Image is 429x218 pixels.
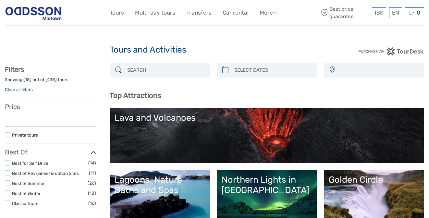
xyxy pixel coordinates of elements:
a: Private tours [12,132,38,138]
span: (11) [89,169,96,177]
div: Lava and Volcanoes [115,113,419,123]
span: Best price guarantee [319,6,370,20]
a: More [260,8,276,18]
div: Showing ( ) out of ( ) tours [5,77,96,87]
input: SEARCH [125,65,207,76]
span: ISK [375,9,383,16]
a: Tours [110,8,124,18]
b: Top Attractions [110,91,161,100]
label: 18 [25,77,30,83]
a: Best of Summer [12,181,45,186]
a: Best of Reykjanes/Eruption Sites [12,171,79,176]
span: (14) [88,159,96,167]
div: Golden Circle [329,175,419,185]
h3: Price [5,103,96,111]
h3: Best Of [5,148,96,156]
a: Classic Tours [12,201,38,206]
span: (18) [88,189,96,197]
span: 0 [416,9,421,16]
strong: Filters [5,66,24,73]
a: Lava and Volcanoes [115,113,419,158]
a: Car rental [223,8,249,18]
div: Lagoons, Nature Baths and Spas [115,175,205,196]
a: Clear all filters [5,87,33,92]
a: Best of Winter [12,191,41,196]
input: SELECT DATES [232,65,314,76]
div: Northern Lights in [GEOGRAPHIC_DATA] [222,175,312,196]
img: PurchaseViaTourDesk.png [358,47,424,55]
div: EN [389,7,402,18]
a: Best for Self Drive [12,161,48,166]
a: Transfers [186,8,212,18]
img: Reykjavik Residence [5,5,62,21]
span: (16) [88,200,96,207]
h1: Tours and Activities [110,45,319,55]
label: 438 [47,77,55,83]
span: (26) [88,179,96,187]
a: Multi-day tours [135,8,175,18]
